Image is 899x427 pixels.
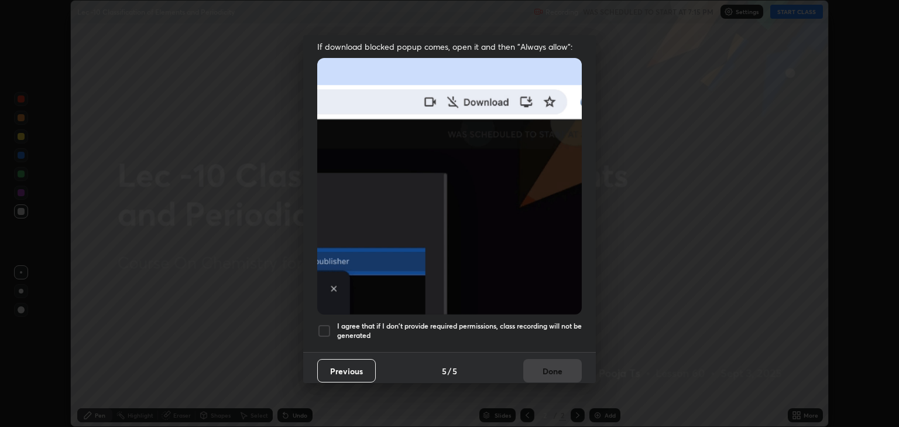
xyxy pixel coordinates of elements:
[317,359,376,382] button: Previous
[442,365,447,377] h4: 5
[317,58,582,314] img: downloads-permission-blocked.gif
[448,365,451,377] h4: /
[452,365,457,377] h4: 5
[317,41,582,52] span: If download blocked popup comes, open it and then "Always allow":
[337,322,582,340] h5: I agree that if I don't provide required permissions, class recording will not be generated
